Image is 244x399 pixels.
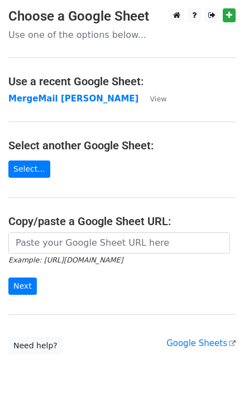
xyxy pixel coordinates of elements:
[138,94,166,104] a: View
[8,8,236,25] h3: Choose a Google Sheet
[8,215,236,228] h4: Copy/paste a Google Sheet URL:
[8,337,63,354] a: Need help?
[8,160,50,178] a: Select...
[8,75,236,88] h4: Use a recent Google Sheet:
[166,338,236,348] a: Google Sheets
[8,232,230,254] input: Paste your Google Sheet URL here
[8,94,138,104] a: MergeMail [PERSON_NAME]
[8,139,236,152] h4: Select another Google Sheet:
[150,95,166,103] small: View
[8,29,236,41] p: Use one of the options below...
[8,278,37,295] input: Next
[8,256,123,264] small: Example: [URL][DOMAIN_NAME]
